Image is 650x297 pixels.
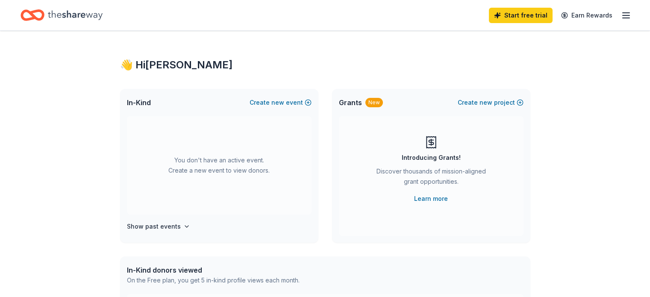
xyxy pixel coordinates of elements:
a: Earn Rewards [556,8,618,23]
div: Discover thousands of mission-aligned grant opportunities. [373,166,489,190]
div: On the Free plan, you get 5 in-kind profile views each month. [127,275,300,285]
span: new [479,97,492,108]
span: In-Kind [127,97,151,108]
a: Learn more [414,194,448,204]
button: Createnewproject [458,97,524,108]
h4: Show past events [127,221,181,232]
span: Grants [339,97,362,108]
div: In-Kind donors viewed [127,265,300,275]
a: Start free trial [489,8,553,23]
div: New [365,98,383,107]
a: Home [21,5,103,25]
button: Createnewevent [250,97,312,108]
span: new [271,97,284,108]
div: You don't have an active event. Create a new event to view donors. [127,116,312,215]
button: Show past events [127,221,190,232]
div: 👋 Hi [PERSON_NAME] [120,58,530,72]
div: Introducing Grants! [402,153,461,163]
